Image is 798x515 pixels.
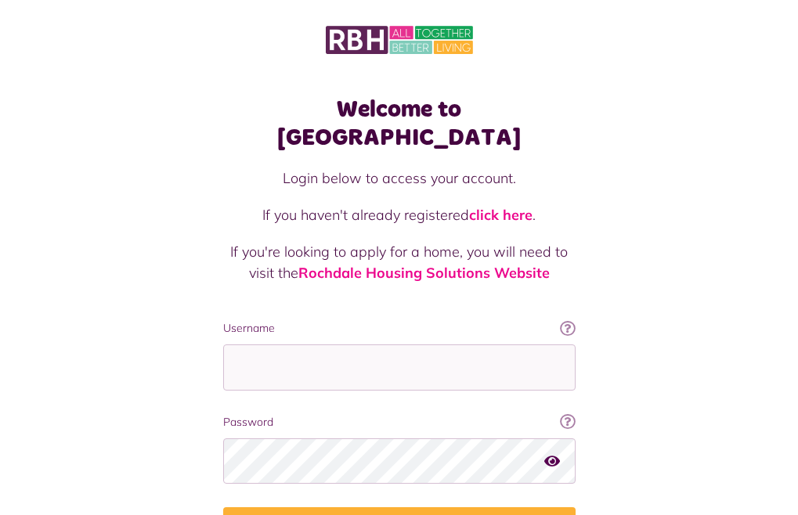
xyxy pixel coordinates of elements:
h1: Welcome to [GEOGRAPHIC_DATA] [223,95,576,152]
label: Password [223,414,576,430]
a: click here [469,206,533,224]
p: Login below to access your account. [223,167,576,189]
p: If you haven't already registered . [223,204,576,225]
img: MyRBH [326,23,473,56]
label: Username [223,320,576,337]
p: If you're looking to apply for a home, you will need to visit the [223,241,576,283]
a: Rochdale Housing Solutions Website [298,264,550,282]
